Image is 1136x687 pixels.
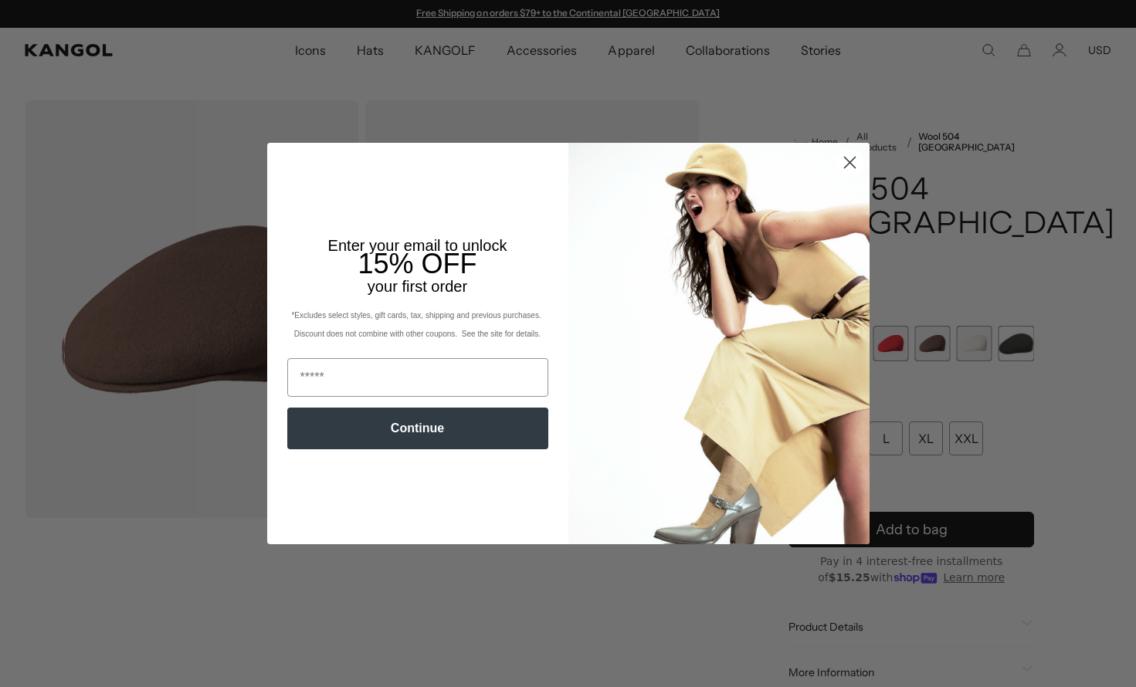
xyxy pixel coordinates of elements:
button: Close dialog [836,149,863,176]
img: 93be19ad-e773-4382-80b9-c9d740c9197f.jpeg [568,143,870,544]
span: your first order [368,278,467,295]
input: Email [287,358,548,397]
span: Enter your email to unlock [328,237,507,254]
button: Continue [287,408,548,449]
span: *Excludes select styles, gift cards, tax, shipping and previous purchases. Discount does not comb... [291,311,543,338]
span: 15% OFF [358,248,476,279]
